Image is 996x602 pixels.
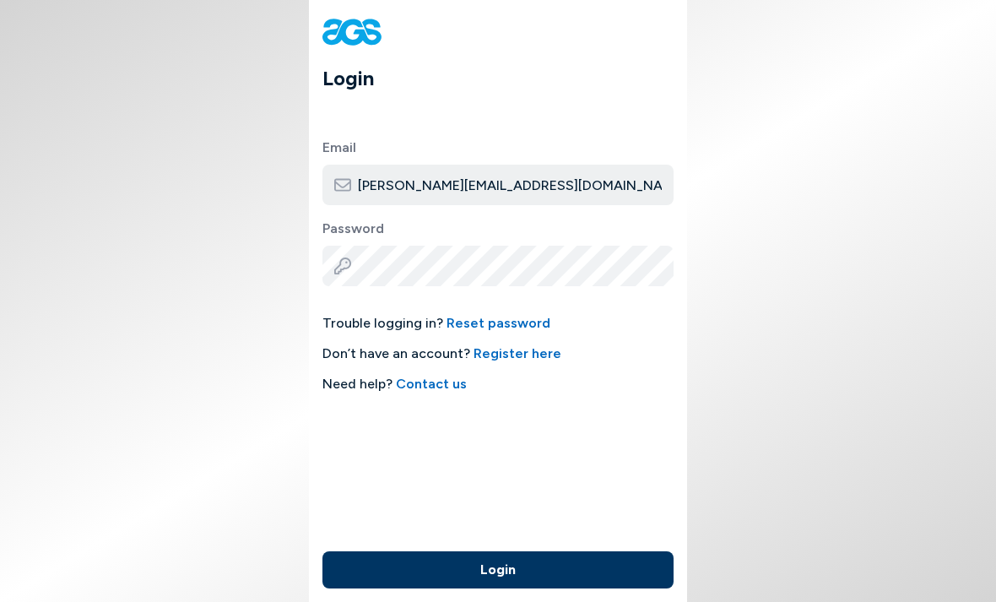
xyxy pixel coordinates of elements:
[322,165,674,205] input: Type here
[322,344,674,364] span: Don’t have an account?
[396,376,467,392] a: Contact us
[322,138,674,158] label: Email
[322,313,674,334] span: Trouble logging in?
[322,374,674,394] span: Need help?
[322,63,687,94] h1: Login
[322,219,674,239] label: Password
[322,551,674,588] button: Login
[474,345,561,361] a: Register here
[447,315,550,331] a: Reset password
